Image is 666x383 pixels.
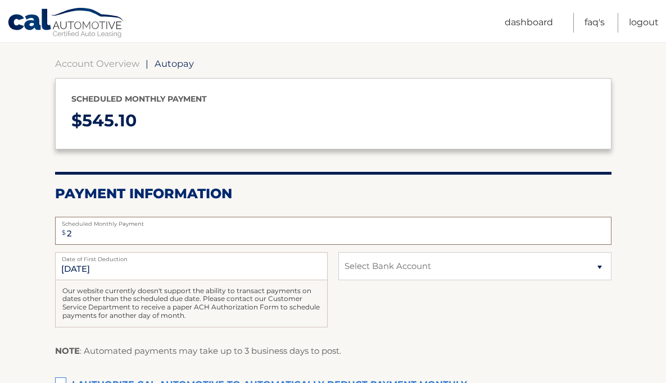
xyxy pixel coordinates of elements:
span: Autopay [155,58,194,69]
p: Scheduled monthly payment [71,92,595,106]
a: Account Overview [55,58,139,69]
p: : Automated payments may take up to 3 business days to post. [55,344,341,358]
p: $ [71,106,595,136]
a: Dashboard [505,13,553,33]
span: $ [58,220,69,245]
a: Logout [629,13,659,33]
a: Cal Automotive [7,7,125,40]
div: Our website currently doesn't support the ability to transact payments on dates other than the sc... [55,280,328,327]
span: | [146,58,148,69]
a: FAQ's [585,13,605,33]
input: Payment Amount [55,217,611,245]
span: 545.10 [82,110,137,131]
h2: Payment Information [55,185,611,202]
strong: NOTE [55,345,80,356]
input: Payment Date [55,252,328,280]
label: Date of First Deduction [55,252,328,261]
label: Scheduled Monthly Payment [55,217,611,226]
